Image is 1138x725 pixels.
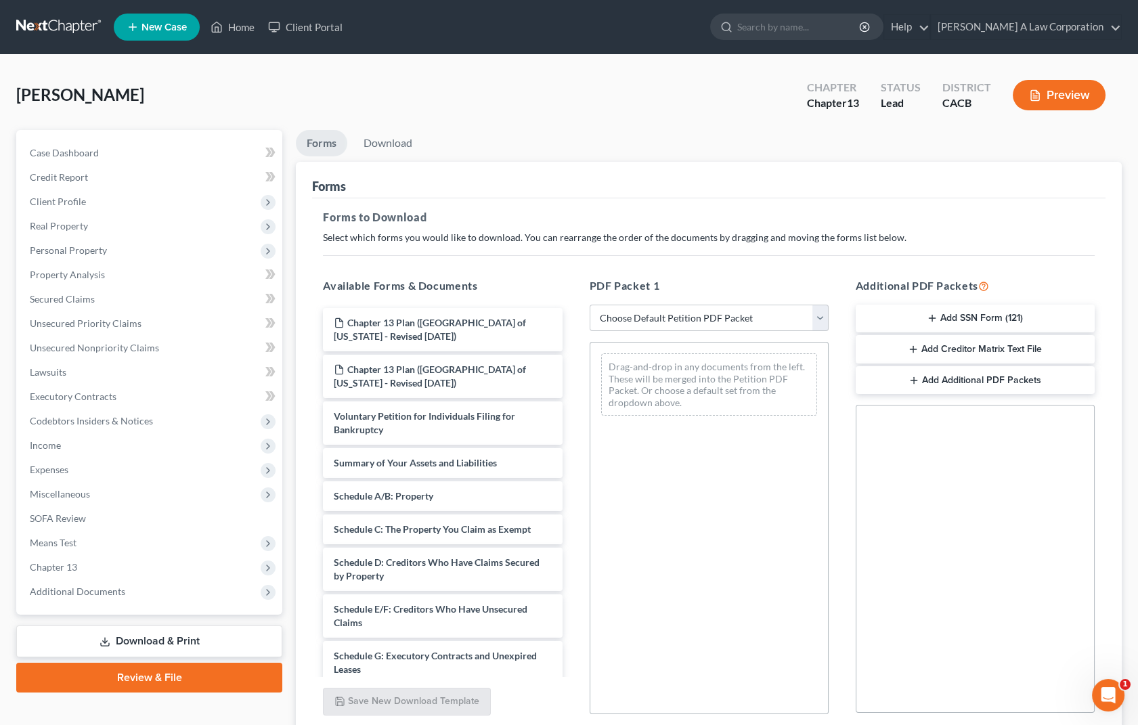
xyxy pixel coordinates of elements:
[30,342,159,353] span: Unsecured Nonpriority Claims
[323,231,1095,244] p: Select which forms you would like to download. You can rearrange the order of the documents by dr...
[807,95,859,111] div: Chapter
[942,95,991,111] div: CACB
[30,512,86,524] span: SOFA Review
[30,220,88,232] span: Real Property
[334,364,526,389] span: Chapter 13 Plan ([GEOGRAPHIC_DATA] of [US_STATE] - Revised [DATE])
[19,360,282,385] a: Lawsuits
[323,688,491,716] button: Save New Download Template
[323,209,1095,225] h5: Forms to Download
[16,85,144,104] span: [PERSON_NAME]
[884,15,929,39] a: Help
[30,269,105,280] span: Property Analysis
[881,80,921,95] div: Status
[19,385,282,409] a: Executory Contracts
[30,439,61,451] span: Income
[30,366,66,378] span: Lawsuits
[16,625,282,657] a: Download & Print
[19,263,282,287] a: Property Analysis
[30,391,116,402] span: Executory Contracts
[334,457,497,468] span: Summary of Your Assets and Liabilities
[601,353,817,416] div: Drag-and-drop in any documents from the left. These will be merged into the Petition PDF Packet. ...
[1120,679,1131,690] span: 1
[931,15,1121,39] a: [PERSON_NAME] A Law Corporation
[807,80,859,95] div: Chapter
[737,14,861,39] input: Search by name...
[856,366,1095,395] button: Add Additional PDF Packets
[30,561,77,573] span: Chapter 13
[942,80,991,95] div: District
[30,586,125,597] span: Additional Documents
[334,490,433,502] span: Schedule A/B: Property
[30,147,99,158] span: Case Dashboard
[30,415,153,426] span: Codebtors Insiders & Notices
[1092,679,1124,711] iframe: Intercom live chat
[334,523,531,535] span: Schedule C: The Property You Claim as Exempt
[19,336,282,360] a: Unsecured Nonpriority Claims
[19,165,282,190] a: Credit Report
[1013,80,1106,110] button: Preview
[30,537,76,548] span: Means Test
[261,15,349,39] a: Client Portal
[204,15,261,39] a: Home
[856,305,1095,333] button: Add SSN Form (121)
[19,141,282,165] a: Case Dashboard
[353,130,423,156] a: Download
[19,311,282,336] a: Unsecured Priority Claims
[30,488,90,500] span: Miscellaneous
[19,506,282,531] a: SOFA Review
[334,556,540,581] span: Schedule D: Creditors Who Have Claims Secured by Property
[323,278,562,294] h5: Available Forms & Documents
[881,95,921,111] div: Lead
[312,178,346,194] div: Forms
[296,130,347,156] a: Forms
[334,317,526,342] span: Chapter 13 Plan ([GEOGRAPHIC_DATA] of [US_STATE] - Revised [DATE])
[19,287,282,311] a: Secured Claims
[334,650,537,675] span: Schedule G: Executory Contracts and Unexpired Leases
[30,293,95,305] span: Secured Claims
[16,663,282,693] a: Review & File
[334,410,515,435] span: Voluntary Petition for Individuals Filing for Bankruptcy
[30,464,68,475] span: Expenses
[141,22,187,32] span: New Case
[30,317,141,329] span: Unsecured Priority Claims
[856,335,1095,364] button: Add Creditor Matrix Text File
[30,244,107,256] span: Personal Property
[856,278,1095,294] h5: Additional PDF Packets
[334,603,527,628] span: Schedule E/F: Creditors Who Have Unsecured Claims
[590,278,829,294] h5: PDF Packet 1
[847,96,859,109] span: 13
[30,171,88,183] span: Credit Report
[30,196,86,207] span: Client Profile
